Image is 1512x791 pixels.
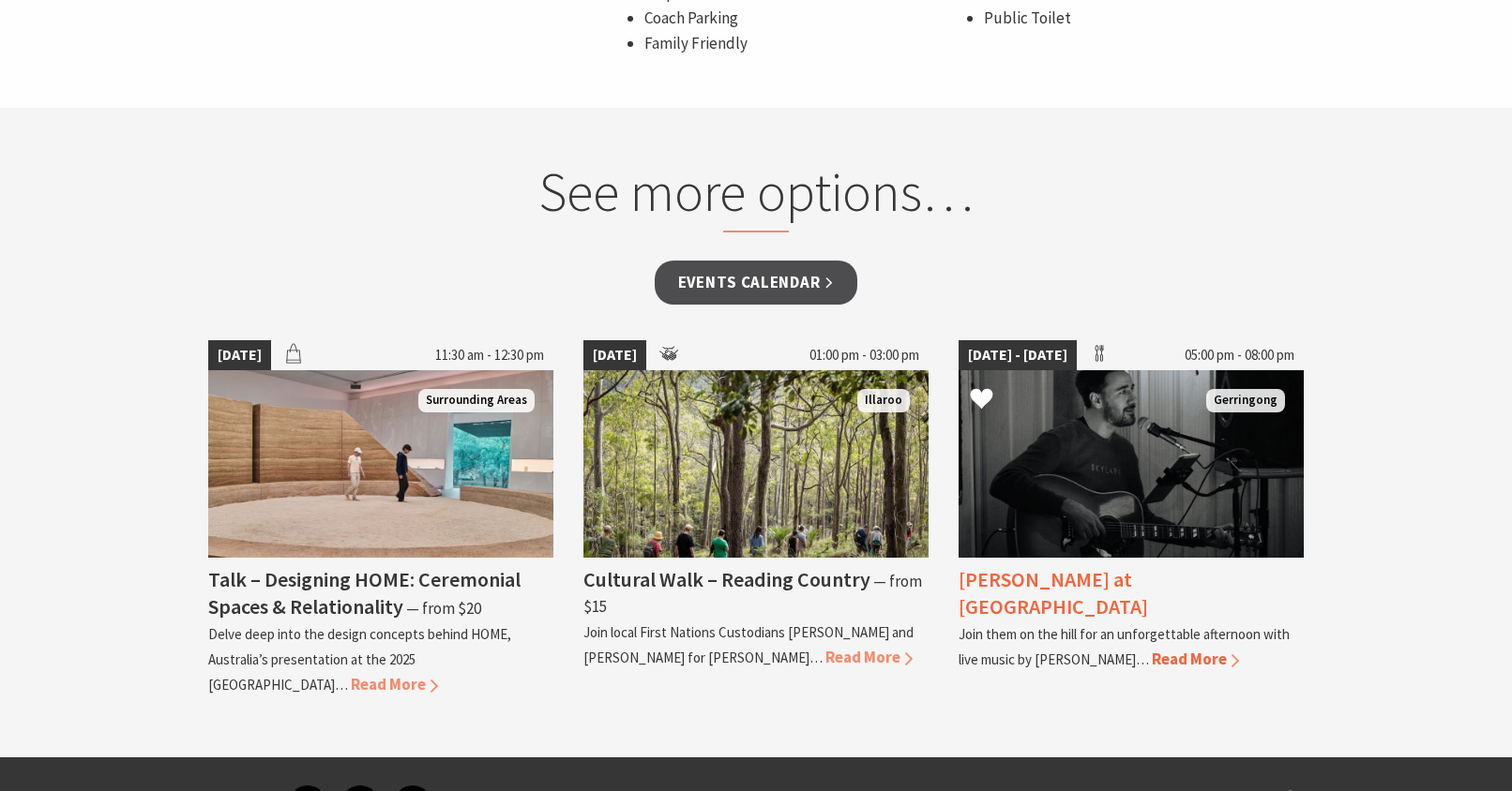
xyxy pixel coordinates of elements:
[1175,340,1304,370] span: 05:00 pm - 08:00 pm
[208,370,553,558] img: Two visitors stand in the middle ofn a circular stone art installation with sand in the middle
[208,625,511,694] p: Delve deep into the design concepts behind HOME, Australia’s presentation at the 2025 [GEOGRAPHIC...
[426,340,553,370] span: 11:30 am - 12:30 pm
[418,389,535,412] span: Surrounding Areas
[655,261,858,305] a: Events Calendar
[208,340,553,698] a: [DATE] 11:30 am - 12:30 pm Two visitors stand in the middle ofn a circular stone art installation...
[583,623,914,666] p: Join local First Nations Custodians [PERSON_NAME] and [PERSON_NAME] for [PERSON_NAME]…
[1152,649,1239,669] span: Read More
[959,340,1304,698] a: [DATE] - [DATE] 05:00 pm - 08:00 pm Matt Dundas Gerringong [PERSON_NAME] at [GEOGRAPHIC_DATA] Joi...
[583,566,870,592] h4: Cultural Walk – Reading Country
[959,566,1148,619] h4: [PERSON_NAME] at [GEOGRAPHIC_DATA]
[583,571,922,617] span: ⁠— from $15
[825,647,913,667] span: Read More
[644,31,965,56] li: Family Friendly
[951,368,1012,432] button: Click to Favourite Matt Dundas at Crooked River Estate
[583,340,646,370] span: [DATE]
[857,389,910,412] span: Illaroo
[644,6,965,31] li: Coach Parking
[1206,389,1285,412] span: Gerringong
[208,340,271,370] span: [DATE]
[984,6,1305,31] li: Public Toilet
[583,370,929,558] img: Visitors walk in single file along the Buddawang Track
[406,598,481,619] span: ⁠— from $20
[959,370,1304,558] img: Matt Dundas
[351,674,438,694] span: Read More
[583,340,929,698] a: [DATE] 01:00 pm - 03:00 pm Visitors walk in single file along the Buddawang Track Illaroo Cultura...
[208,566,521,619] h4: Talk – Designing HOME: Ceremonial Spaces & Relationality
[800,340,929,370] span: 01:00 pm - 03:00 pm
[959,625,1290,668] p: Join them on the hill for an unforgettable afternoon with live music by [PERSON_NAME]…
[399,159,1114,232] h2: See more options…
[959,340,1077,370] span: [DATE] - [DATE]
